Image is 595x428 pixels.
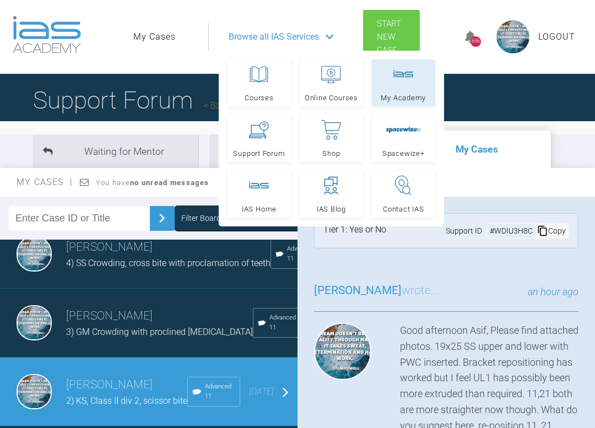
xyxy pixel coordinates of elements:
[17,305,52,340] img: Waseem Farooq
[130,178,209,187] strong: no unread messages
[538,30,575,44] a: Logout
[17,236,52,272] img: Waseem Farooq
[496,20,529,53] img: profile.png
[133,30,176,44] a: My Cases
[300,115,363,162] a: Shop
[245,94,273,101] span: Courses
[33,81,264,120] h1: Support Forum
[209,134,375,168] li: Completed Cases
[383,205,424,213] span: Contact IAS
[386,131,551,168] li: My Cases
[528,286,578,297] span: an hour ago
[233,150,285,157] span: Support Forum
[381,94,426,101] span: My Academy
[372,59,435,106] a: My Academy
[535,224,568,238] div: Copy
[372,115,435,162] a: Spacewize+
[66,307,253,326] h3: [PERSON_NAME]
[382,150,425,157] span: Spacewize+
[372,171,435,218] a: Contact IAS
[66,396,187,406] span: 2) KS, Class II div 2, scissor bite
[17,177,73,187] span: My Cases
[377,19,401,55] span: Start New Case
[322,150,340,157] span: Shop
[317,205,346,213] span: IAS Blog
[300,59,363,106] a: Online Courses
[13,16,81,53] img: logo-light.3e3ef733.png
[181,212,235,224] div: Filter Boards: All
[96,178,209,187] span: You have
[66,258,271,268] span: 4) SS Crowding, cross bite with proclamation of teeth
[229,30,319,44] span: Browse all IAS Services
[314,284,402,297] span: [PERSON_NAME]
[205,382,235,402] span: Advanced 11
[446,225,482,237] span: Support ID
[242,205,277,213] span: IAS Home
[228,59,291,106] a: Courses
[249,386,274,397] span: [DATE]
[314,323,371,380] img: Waseem Farooq
[204,100,264,111] a: Back to Home
[228,171,291,218] a: IAS Home
[269,313,298,333] span: Advanced 11
[300,171,363,218] a: IAS Blog
[470,36,481,47] div: 696
[323,223,386,239] div: Tier 1: Yes or No
[287,244,316,264] span: Advanced 11
[33,134,198,168] li: Waiting for Mentor
[153,209,171,227] img: chevronRight.28bd32b0.svg
[66,327,253,337] span: 3) GM Crowding with proclined [MEDICAL_DATA]
[228,115,291,162] a: Support Forum
[363,10,420,64] a: Start New Case
[314,281,439,300] h3: wrote...
[305,94,358,101] span: Online Courses
[488,225,535,237] div: # WDIU3H8C
[9,206,150,231] input: Enter Case ID or Title
[17,374,52,409] img: Waseem Farooq
[66,376,187,394] h3: [PERSON_NAME]
[66,238,271,257] h3: [PERSON_NAME]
